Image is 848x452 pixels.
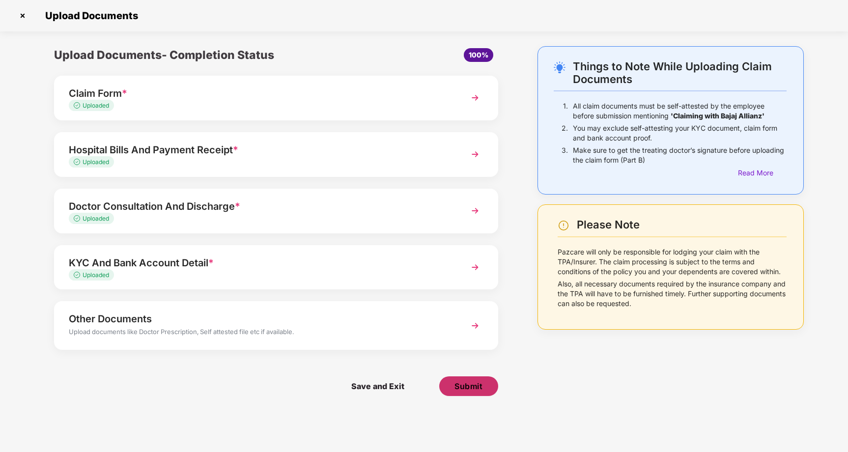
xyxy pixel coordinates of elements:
img: svg+xml;base64,PHN2ZyBpZD0iTmV4dCIgeG1sbnM9Imh0dHA6Ly93d3cudzMub3JnLzIwMDAvc3ZnIiB3aWR0aD0iMzYiIG... [466,202,484,220]
button: Submit [439,376,498,396]
b: 'Claiming with Bajaj Allianz' [671,112,764,120]
span: 100% [469,51,488,59]
p: 2. [562,123,568,143]
img: svg+xml;base64,PHN2ZyBpZD0iTmV4dCIgeG1sbnM9Imh0dHA6Ly93d3cudzMub3JnLzIwMDAvc3ZnIiB3aWR0aD0iMzYiIG... [466,89,484,107]
span: Uploaded [83,158,109,166]
div: Please Note [577,218,787,231]
img: svg+xml;base64,PHN2ZyB4bWxucz0iaHR0cDovL3d3dy53My5vcmcvMjAwMC9zdmciIHdpZHRoPSIxMy4zMzMiIGhlaWdodD... [74,215,83,222]
p: All claim documents must be self-attested by the employee before submission mentioning [573,101,787,121]
span: Submit [454,381,482,392]
span: Upload Documents [35,10,143,22]
div: Upload documents like Doctor Prescription, Self attested file etc if available. [69,327,449,339]
div: Hospital Bills And Payment Receipt [69,142,449,158]
p: You may exclude self-attesting your KYC document, claim form and bank account proof. [573,123,787,143]
span: Uploaded [83,215,109,222]
img: svg+xml;base64,PHN2ZyB4bWxucz0iaHR0cDovL3d3dy53My5vcmcvMjAwMC9zdmciIHdpZHRoPSIxMy4zMzMiIGhlaWdodD... [74,102,83,109]
img: svg+xml;base64,PHN2ZyB4bWxucz0iaHR0cDovL3d3dy53My5vcmcvMjAwMC9zdmciIHdpZHRoPSIyNC4wOTMiIGhlaWdodD... [554,61,565,73]
img: svg+xml;base64,PHN2ZyB4bWxucz0iaHR0cDovL3d3dy53My5vcmcvMjAwMC9zdmciIHdpZHRoPSIxMy4zMzMiIGhlaWdodD... [74,272,83,278]
div: Read More [738,168,787,178]
img: svg+xml;base64,PHN2ZyBpZD0iTmV4dCIgeG1sbnM9Imh0dHA6Ly93d3cudzMub3JnLzIwMDAvc3ZnIiB3aWR0aD0iMzYiIG... [466,258,484,276]
img: svg+xml;base64,PHN2ZyBpZD0iV2FybmluZ18tXzI0eDI0IiBkYXRhLW5hbWU9Ildhcm5pbmcgLSAyNHgyNCIgeG1sbnM9Im... [558,220,569,231]
span: Uploaded [83,102,109,109]
p: 3. [562,145,568,165]
img: svg+xml;base64,PHN2ZyB4bWxucz0iaHR0cDovL3d3dy53My5vcmcvMjAwMC9zdmciIHdpZHRoPSIxMy4zMzMiIGhlaWdodD... [74,159,83,165]
div: KYC And Bank Account Detail [69,255,449,271]
img: svg+xml;base64,PHN2ZyBpZD0iTmV4dCIgeG1sbnM9Imh0dHA6Ly93d3cudzMub3JnLzIwMDAvc3ZnIiB3aWR0aD0iMzYiIG... [466,145,484,163]
img: svg+xml;base64,PHN2ZyBpZD0iTmV4dCIgeG1sbnM9Imh0dHA6Ly93d3cudzMub3JnLzIwMDAvc3ZnIiB3aWR0aD0iMzYiIG... [466,317,484,335]
img: svg+xml;base64,PHN2ZyBpZD0iQ3Jvc3MtMzJ4MzIiIHhtbG5zPSJodHRwOi8vd3d3LnczLm9yZy8yMDAwL3N2ZyIgd2lkdG... [15,8,30,24]
div: Other Documents [69,311,449,327]
span: Uploaded [83,271,109,279]
p: Pazcare will only be responsible for lodging your claim with the TPA/Insurer. The claim processin... [558,247,787,277]
div: Things to Note While Uploading Claim Documents [573,60,787,85]
div: Doctor Consultation And Discharge [69,198,449,214]
p: Make sure to get the treating doctor’s signature before uploading the claim form (Part B) [573,145,787,165]
p: Also, all necessary documents required by the insurance company and the TPA will have to be furni... [558,279,787,309]
p: 1. [563,101,568,121]
div: Upload Documents- Completion Status [54,46,350,64]
div: Claim Form [69,85,449,101]
span: Save and Exit [341,376,414,396]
